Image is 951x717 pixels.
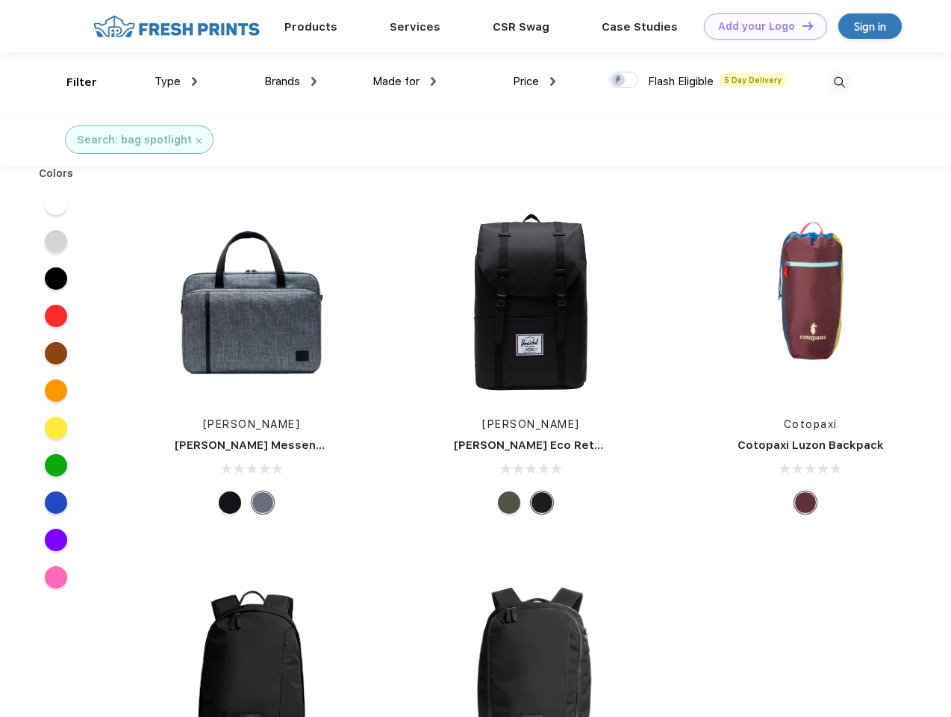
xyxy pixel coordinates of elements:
img: desktop_search.svg [827,70,852,95]
div: Black [531,491,553,514]
img: dropdown.png [550,77,555,86]
div: Add your Logo [718,20,795,33]
div: Surprise [794,491,817,514]
a: [PERSON_NAME] Messenger [175,438,336,452]
a: [PERSON_NAME] [482,418,580,430]
span: 5 Day Delivery [720,73,786,87]
span: Flash Eligible [648,75,714,88]
img: DT [802,22,813,30]
img: dropdown.png [311,77,317,86]
a: Products [284,20,337,34]
a: Cotopaxi [784,418,838,430]
span: Made for [372,75,420,88]
img: func=resize&h=266 [431,203,630,402]
div: Forest [498,491,520,514]
img: func=resize&h=266 [711,203,910,402]
a: Sign in [838,13,902,39]
img: dropdown.png [192,77,197,86]
a: Cotopaxi Luzon Backpack [738,438,884,452]
div: Search: bag spotlight [77,132,192,148]
span: Price [513,75,539,88]
span: Brands [264,75,300,88]
div: Filter [66,74,97,91]
a: [PERSON_NAME] [203,418,301,430]
span: Type [155,75,181,88]
div: Raven Crosshatch [252,491,274,514]
div: Sign in [854,18,886,35]
img: dropdown.png [431,77,436,86]
div: Colors [28,166,85,181]
img: func=resize&h=266 [152,203,351,402]
a: [PERSON_NAME] Eco Retreat 15" Computer Backpack [454,438,759,452]
img: fo%20logo%202.webp [89,13,264,40]
div: Black [219,491,241,514]
img: filter_cancel.svg [196,138,202,143]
